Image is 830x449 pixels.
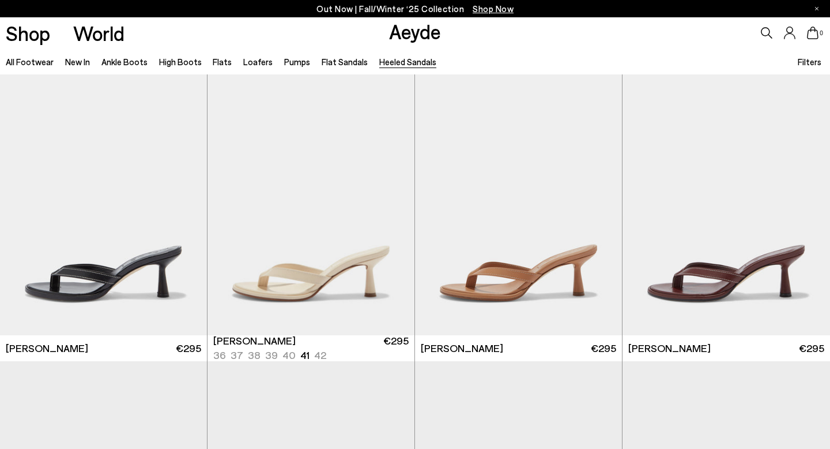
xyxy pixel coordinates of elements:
[176,341,201,356] span: €295
[73,23,124,43] a: World
[243,57,273,67] a: Loafers
[6,341,88,356] span: [PERSON_NAME]
[207,74,414,335] div: 1 / 6
[284,57,310,67] a: Pumps
[6,57,54,67] a: All Footwear
[65,57,90,67] a: New In
[591,341,616,356] span: €295
[421,341,503,356] span: [PERSON_NAME]
[379,57,436,67] a: Heeled Sandals
[300,348,310,362] li: 41
[6,23,50,43] a: Shop
[807,27,818,39] a: 0
[213,57,232,67] a: Flats
[628,341,711,356] span: [PERSON_NAME]
[213,334,296,348] span: [PERSON_NAME]
[798,57,821,67] span: Filters
[207,335,414,361] a: [PERSON_NAME] 36 37 38 39 40 41 42 €295
[316,2,514,16] p: Out Now | Fall/Winter ‘25 Collection
[415,335,622,361] a: [PERSON_NAME] €295
[799,341,824,356] span: €295
[213,348,323,362] ul: variant
[101,57,148,67] a: Ankle Boots
[473,3,514,14] span: Navigate to /collections/new-in
[207,74,414,335] img: Daphne Leather Thong Sandals
[622,335,830,361] a: [PERSON_NAME] €295
[622,74,830,335] img: Daphne Leather Thong Sandals
[207,74,414,335] a: Next slide Previous slide
[159,57,202,67] a: High Boots
[415,74,622,335] img: Daphne Leather Thong Sandals
[818,30,824,36] span: 0
[383,334,409,362] span: €295
[322,57,368,67] a: Flat Sandals
[389,19,441,43] a: Aeyde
